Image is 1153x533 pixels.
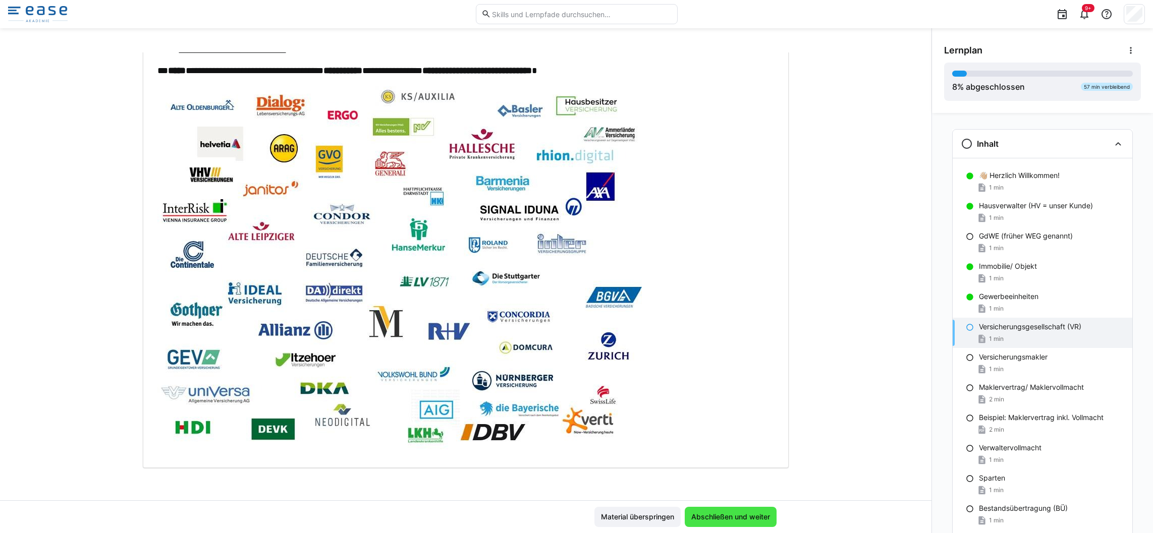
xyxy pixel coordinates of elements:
p: 👋🏼 Herzlich Willkommen! [979,170,1060,181]
span: 1 min [989,335,1004,343]
span: 1 min [989,305,1004,313]
span: 1 min [989,456,1004,464]
p: Versicherungsgesellschaft (VR) [979,322,1081,332]
p: Maklervertrag/ Maklervollmacht [979,382,1084,392]
span: 1 min [989,244,1004,252]
span: 1 min [989,214,1004,222]
span: 1 min [989,184,1004,192]
span: 2 min [989,395,1004,403]
span: Abschließen und weiter [690,512,772,522]
button: Material überspringen [594,507,681,527]
p: GdWE (früher WEG genannt) [979,231,1073,241]
p: Hausverwalter (HV = unser Kunde) [979,201,1093,211]
p: Sparten [979,473,1005,483]
span: Material überspringen [599,512,676,522]
span: 1 min [989,365,1004,373]
span: Lernplan [944,45,982,56]
p: Gewerbeeinheiten [979,291,1038,302]
p: Bestandsübertragung (BÜ) [979,503,1068,513]
div: 57 min verbleibend [1081,83,1133,91]
span: 1 min [989,486,1004,494]
span: 9+ [1085,5,1091,11]
p: Verwaltervollmacht [979,443,1041,453]
input: Skills und Lernpfade durchsuchen… [491,10,672,19]
span: 1 min [989,274,1004,282]
button: Abschließen und weiter [685,507,777,527]
span: 8 [952,82,957,92]
p: Immobilie/ Objekt [979,261,1037,271]
div: % abgeschlossen [952,81,1025,93]
h3: Inhalt [977,139,999,149]
p: Beispiel: Maklervertrag inkl. Vollmacht [979,412,1104,423]
span: 1 min [989,516,1004,524]
span: 2 min [989,426,1004,434]
p: Versicherungsmakler [979,352,1048,362]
